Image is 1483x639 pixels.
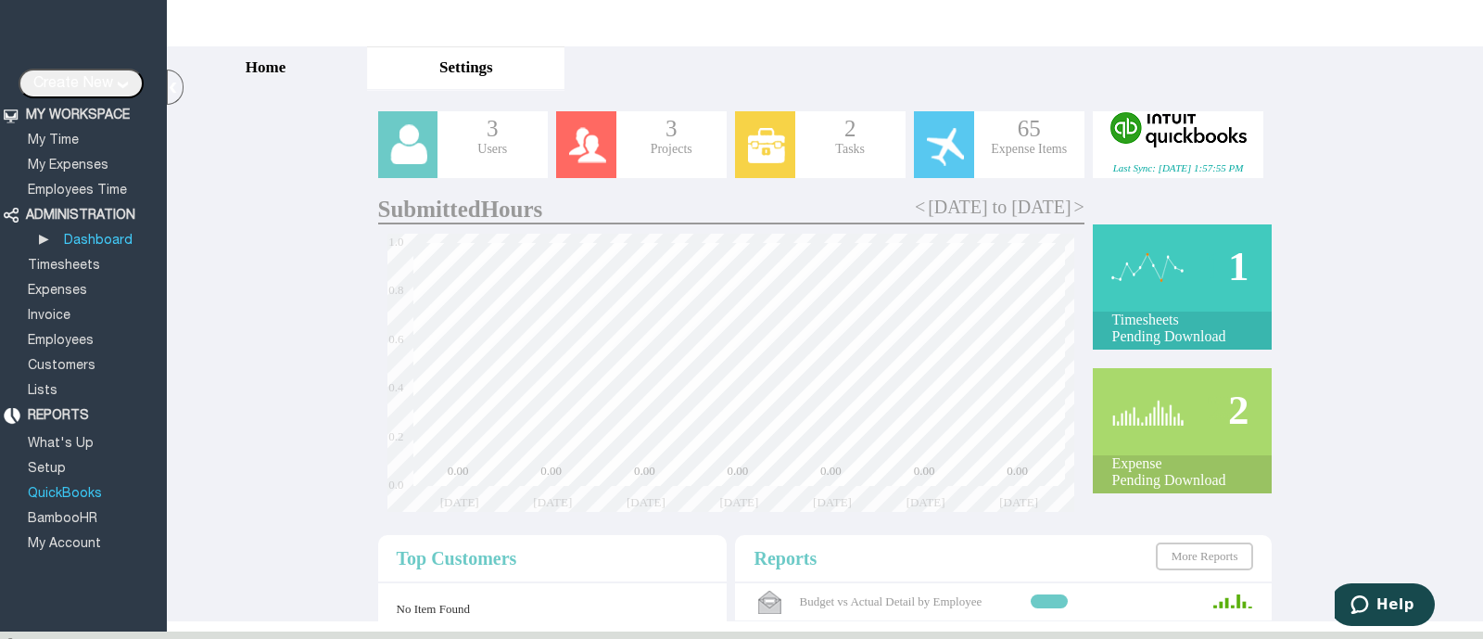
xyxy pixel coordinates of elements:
[735,594,982,608] span: Budget vs Actual Detail by Employee
[25,438,96,450] a: What's Up
[26,208,135,224] div: ADMINISTRATION
[928,197,1071,218] span: [DATE] to [DATE]
[1093,162,1262,173] div: Last Sync: [DATE] 1:57:55 PM
[25,160,111,172] a: My Expenses
[1093,377,1272,442] div: 2
[397,548,517,569] span: Top Customers
[1093,472,1272,489] div: Pending Download
[25,134,82,147] a: My Time
[25,310,73,322] a: Invoice
[448,464,469,479] div: 0.00
[25,185,130,197] a: Employees Time
[437,116,548,142] div: 3
[367,46,564,90] button: Settings
[437,142,548,157] div: Users
[540,464,562,479] div: 0.00
[754,548,817,569] span: Reports
[25,488,105,500] a: QuickBooks
[167,46,364,90] button: Home
[795,142,906,157] div: Tasks
[974,142,1084,157] div: Expense Items
[915,197,925,218] span: <
[25,463,69,475] a: Setup
[25,285,90,297] a: Expenses
[616,142,727,157] div: Projects
[1007,464,1028,479] div: 0.00
[616,116,727,142] div: 3
[1156,543,1254,570] a: More Reports
[25,385,60,397] a: Lists
[1093,234,1272,299] div: 1
[25,538,104,550] a: My Account
[397,602,708,617] div: No Item Found
[26,108,130,123] div: MY WORKSPACE
[25,410,92,422] a: REPORTS
[1335,583,1435,630] iframe: Opens a widget where you can find more information
[1093,224,1272,493] div: -->
[1093,328,1272,345] div: Pending Download
[25,260,103,272] a: Timesheets
[25,335,96,347] a: Employees
[378,197,543,222] span: SubmittedHours
[634,464,655,479] div: 0.00
[1074,197,1084,218] span: >
[19,69,144,98] input: Create New
[25,360,98,372] a: Customers
[39,231,53,248] div: ▶
[1093,455,1272,472] div: Expense
[1403,9,1448,41] img: Help
[795,116,906,142] div: 2
[1093,312,1272,328] div: Timesheets
[974,116,1084,142] div: 65
[61,235,135,247] a: Dashboard
[25,513,100,525] a: BambooHR
[167,70,184,105] div: Hide Menus
[914,464,935,479] div: 0.00
[728,464,749,479] div: 0.00
[820,464,842,479] div: 0.00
